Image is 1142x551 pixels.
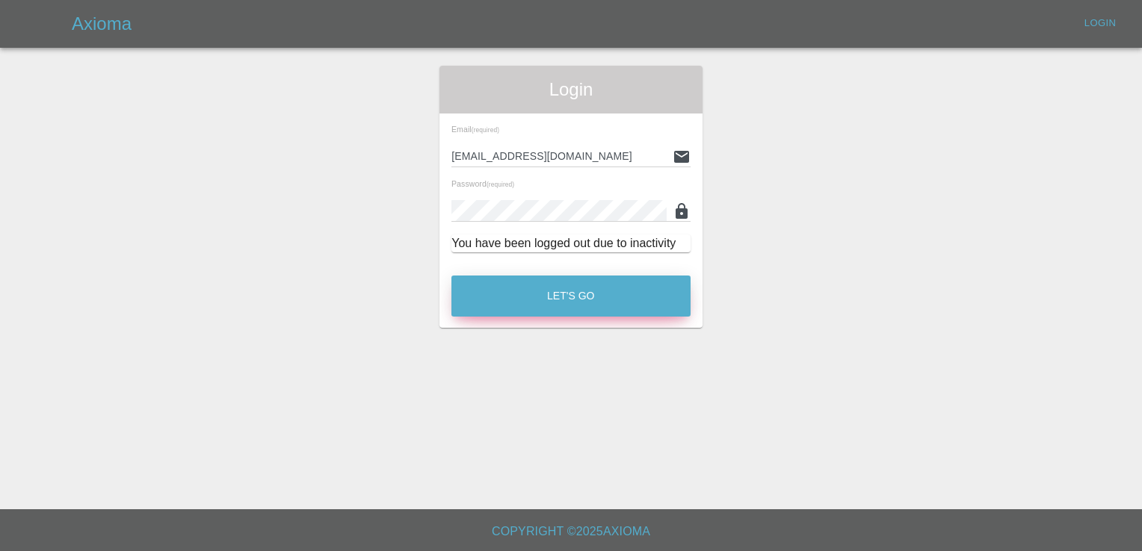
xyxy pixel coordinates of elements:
[451,125,499,134] span: Email
[1076,12,1124,35] a: Login
[487,181,514,188] small: (required)
[72,12,132,36] h5: Axioma
[12,521,1130,542] h6: Copyright © 2025 Axioma
[451,234,691,252] div: You have been logged out due to inactivity
[451,78,691,102] span: Login
[451,275,691,317] button: Let's Go
[472,127,499,134] small: (required)
[451,179,514,188] span: Password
